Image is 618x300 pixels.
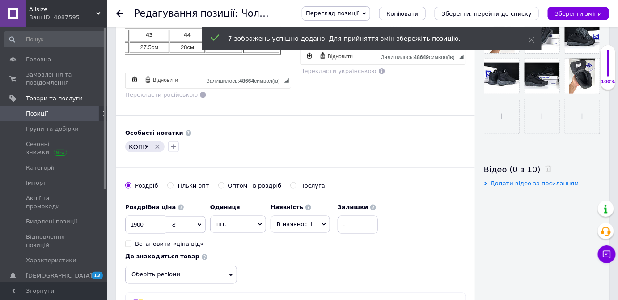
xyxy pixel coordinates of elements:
button: Копіювати [379,7,426,20]
span: Замовлення та повідомлення [26,71,83,87]
td: 28 см [44,82,79,93]
i: Зберегти зміни [555,10,602,17]
b: Роздрібна ціна [125,204,176,210]
div: Роздріб [135,182,158,190]
span: Акції та промокоди [26,194,83,210]
div: 100% Якість заповнення [601,45,616,90]
svg: Видалити мітку [154,143,161,150]
span: Відео (0 з 10) [484,165,541,174]
span: Перекласти українською [300,68,377,74]
span: Розмірний ряд [17,57,71,66]
td: 27.5см [4,82,43,93]
span: Характеристики [26,257,76,265]
span: Видалені позиції [26,218,77,226]
a: Відновити [143,75,179,85]
b: Наявність [271,204,303,210]
span: В наявності [277,221,313,227]
div: Послуга [300,182,325,190]
div: Кiлькiсть символiв [207,76,284,84]
a: Зробити резервну копію зараз [305,51,314,61]
span: Позиції [26,110,48,118]
strong: 43 [20,71,27,78]
span: 48649 [414,54,429,60]
span: Перегляд позиції [306,10,359,17]
td: 28.8 см [80,82,117,93]
span: Копіювати [386,10,419,17]
span: Відновлення позицій [26,233,83,249]
b: Одиниця [210,204,240,210]
span: Головна [26,56,51,64]
strong: 44 [58,71,65,78]
span: шт. [210,216,266,233]
div: Кiлькiсть символiв [381,52,459,60]
span: Товари та послуги [26,94,83,103]
span: Потягніть для зміни розмірів [284,78,289,83]
div: Тільки опт [177,182,209,190]
div: Оптом і в роздріб [228,182,282,190]
span: Відновити [326,53,353,60]
span: ₴ [172,221,176,228]
span: Відновити [152,77,178,84]
div: 100% [601,79,615,85]
input: Пошук [4,31,106,47]
span: КОПІЯ [129,143,149,150]
span: Додати відео за посиланням [491,180,579,187]
span: 12 [92,272,103,279]
div: Ваш ID: 4087595 [29,13,107,21]
span: Сезонні знижки [26,140,83,156]
span: Категорії [26,164,54,172]
b: Де знаходиться товар [125,253,199,260]
span: Allsize [29,5,96,13]
span: 48664 [239,78,254,84]
button: Чат з покупцем [598,245,616,263]
a: Зробити резервну копію зараз [130,75,140,85]
span: Групи та добірки [26,125,79,133]
span: Імпорт [26,179,47,187]
button: Зберегти зміни [548,7,609,20]
input: 0 [125,216,165,234]
b: Особисті нотатки [125,129,183,136]
i: Зберегти, перейти до списку [442,10,532,17]
span: Потягніть для зміни розмірів [459,55,464,59]
span: [PERSON_NAME] CS [35,17,125,27]
span: Перекласти російською [125,91,198,98]
a: Відновити [318,51,354,61]
input: - [338,216,378,234]
b: Залишки [338,204,368,210]
div: Встановити «ціна від» [135,240,204,249]
button: Зберегти, перейти до списку [435,7,539,20]
p: это сочетание современного стиля, тепла и надежной защиты в холодное время года. Лаконичный черны... [23,45,142,138]
span: [DEMOGRAPHIC_DATA] [26,272,92,280]
span: Оберіть регіони [125,266,237,284]
div: 7 зображень успішно додано. Для прийняття змін збережіть позицію. [228,34,506,43]
span: 45 [95,71,102,78]
div: Повернутися назад [116,10,123,17]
